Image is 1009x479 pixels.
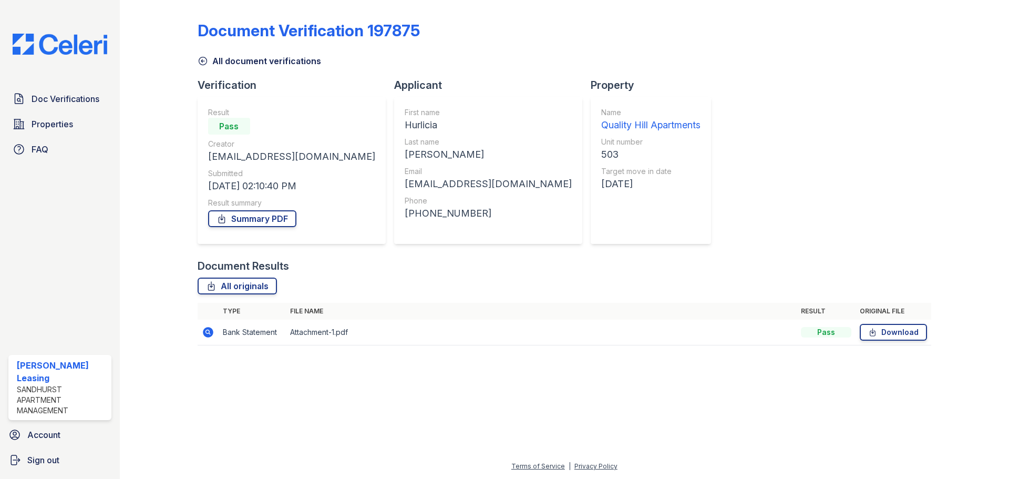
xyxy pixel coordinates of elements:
div: Quality Hill Apartments [601,118,701,133]
div: [DATE] 02:10:40 PM [208,179,375,193]
div: Creator [208,139,375,149]
a: Download [860,324,927,341]
div: [EMAIL_ADDRESS][DOMAIN_NAME] [405,177,572,191]
th: Type [219,303,286,320]
div: Name [601,107,701,118]
div: Pass [208,118,250,135]
span: Sign out [27,454,59,466]
div: Submitted [208,168,375,179]
div: [EMAIL_ADDRESS][DOMAIN_NAME] [208,149,375,164]
div: Target move in date [601,166,701,177]
div: Applicant [394,78,591,93]
a: Terms of Service [511,462,565,470]
div: Sandhurst Apartment Management [17,384,107,416]
a: FAQ [8,139,111,160]
span: Account [27,429,60,441]
div: Verification [198,78,394,93]
div: 503 [601,147,701,162]
div: [PHONE_NUMBER] [405,206,572,221]
div: [DATE] [601,177,701,191]
span: FAQ [32,143,48,156]
a: Sign out [4,450,116,471]
th: File name [286,303,797,320]
div: | [569,462,571,470]
a: Properties [8,114,111,135]
a: All originals [198,278,277,294]
th: Original file [856,303,931,320]
td: Attachment-1.pdf [286,320,797,345]
a: Doc Verifications [8,88,111,109]
div: Hurlicia [405,118,572,133]
div: Phone [405,196,572,206]
th: Result [797,303,856,320]
div: Pass [801,327,851,338]
a: All document verifications [198,55,321,67]
a: Summary PDF [208,210,296,227]
div: Result [208,107,375,118]
div: First name [405,107,572,118]
img: CE_Logo_Blue-a8612792a0a2168367f1c8372b55b34899dd931a85d93a1a3d3e32e68fde9ad4.png [4,34,116,55]
span: Doc Verifications [32,93,99,105]
div: Last name [405,137,572,147]
a: Privacy Policy [574,462,617,470]
td: Bank Statement [219,320,286,345]
div: Document Results [198,259,289,273]
span: Properties [32,118,73,130]
div: Email [405,166,572,177]
a: Account [4,424,116,445]
div: [PERSON_NAME] [405,147,572,162]
a: Name Quality Hill Apartments [601,107,701,133]
div: Unit number [601,137,701,147]
div: Document Verification 197875 [198,21,420,40]
div: Result summary [208,198,375,208]
iframe: chat widget [965,437,998,468]
div: [PERSON_NAME] Leasing [17,359,107,384]
div: Property [591,78,719,93]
